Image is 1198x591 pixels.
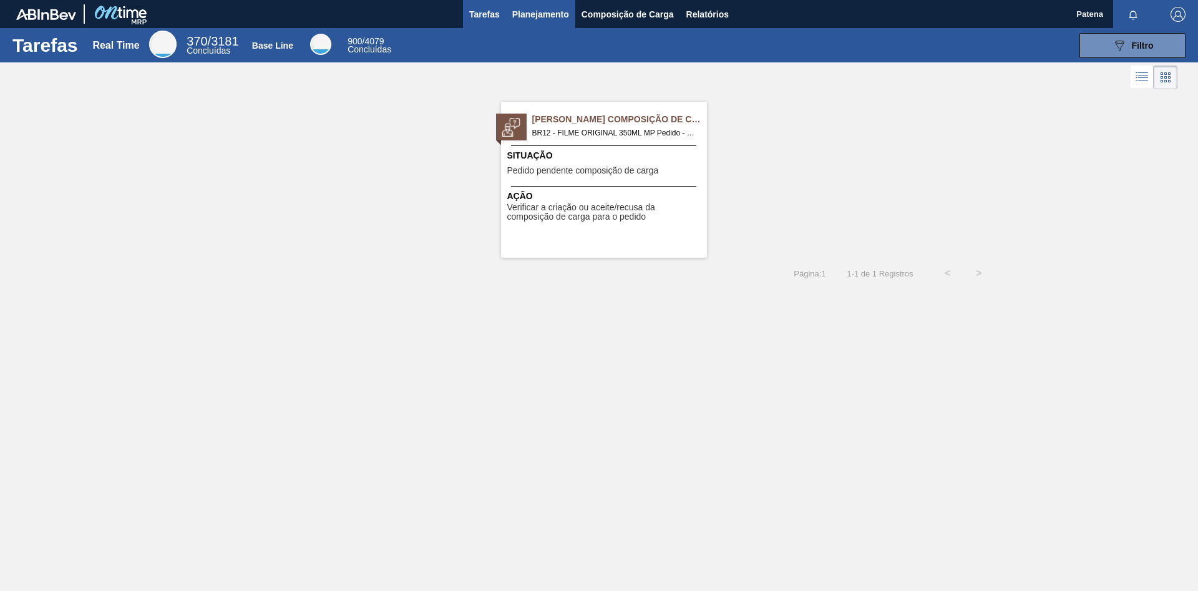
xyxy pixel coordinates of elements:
span: / 4079 [348,36,384,46]
span: BR12 - FILME ORIGINAL 350ML MP Pedido - 2025638 [532,126,697,140]
span: Composição de Carga [582,7,674,22]
img: Logout [1171,7,1186,22]
button: Filtro [1079,33,1186,58]
div: Real Time [92,40,139,51]
span: Relatórios [686,7,729,22]
span: Concluídas [348,44,391,54]
div: Real Time [187,36,238,55]
img: status [502,118,520,137]
div: Base Line [348,37,391,54]
span: 370 [187,34,207,48]
div: Real Time [149,31,177,58]
img: TNhmsLtSVTkK8tSr43FrP2fwEKptu5GPRR3wAAAABJRU5ErkJggg== [16,9,76,20]
button: Notificações [1113,6,1153,23]
span: 900 [348,36,362,46]
span: Tarefas [469,7,500,22]
span: Pedido pendente composição de carga [507,166,659,175]
span: Planejamento [512,7,569,22]
span: Ação [507,190,704,203]
span: / 3181 [187,34,238,48]
span: 1 - 1 de 1 Registros [845,269,913,278]
div: Visão em Cards [1154,66,1177,89]
div: Base Line [252,41,293,51]
span: Concluídas [187,46,230,56]
span: Pedido Aguardando Composição de Carga [532,113,707,126]
span: Verificar a criação ou aceite/recusa da composição de carga para o pedido [507,203,704,222]
span: Página : 1 [794,269,825,278]
button: < [932,258,963,289]
button: > [963,258,995,289]
div: Base Line [310,34,331,55]
div: Visão em Lista [1131,66,1154,89]
h1: Tarefas [12,38,78,52]
span: Filtro [1132,41,1154,51]
span: Situação [507,149,704,162]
